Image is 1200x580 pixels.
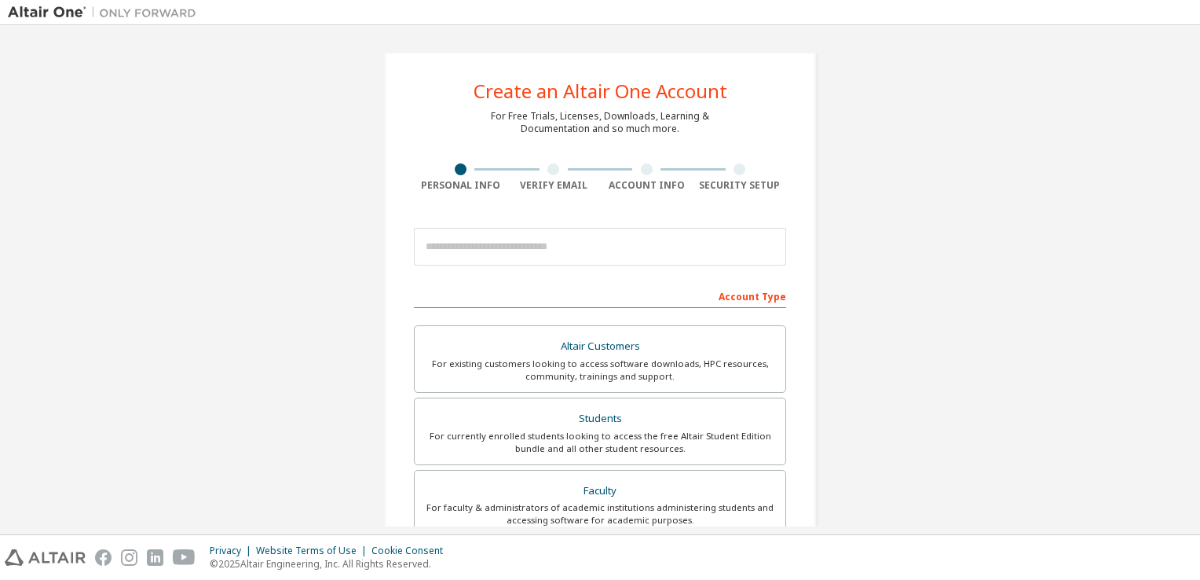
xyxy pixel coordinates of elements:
[600,179,693,192] div: Account Info
[147,549,163,566] img: linkedin.svg
[424,501,776,527] div: For faculty & administrators of academic institutions administering students and accessing softwa...
[95,549,112,566] img: facebook.svg
[173,549,196,566] img: youtube.svg
[424,430,776,455] div: For currently enrolled students looking to access the free Altair Student Edition bundle and all ...
[121,549,137,566] img: instagram.svg
[491,110,709,135] div: For Free Trials, Licenses, Downloads, Learning & Documentation and so much more.
[256,545,371,557] div: Website Terms of Use
[424,480,776,502] div: Faculty
[507,179,601,192] div: Verify Email
[210,557,452,571] p: © 2025 Altair Engineering, Inc. All Rights Reserved.
[424,358,776,383] div: For existing customers looking to access software downloads, HPC resources, community, trainings ...
[474,82,727,101] div: Create an Altair One Account
[5,549,86,566] img: altair_logo.svg
[414,283,786,308] div: Account Type
[424,408,776,430] div: Students
[693,179,787,192] div: Security Setup
[424,336,776,358] div: Altair Customers
[8,5,204,20] img: Altair One
[371,545,452,557] div: Cookie Consent
[414,179,507,192] div: Personal Info
[210,545,256,557] div: Privacy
